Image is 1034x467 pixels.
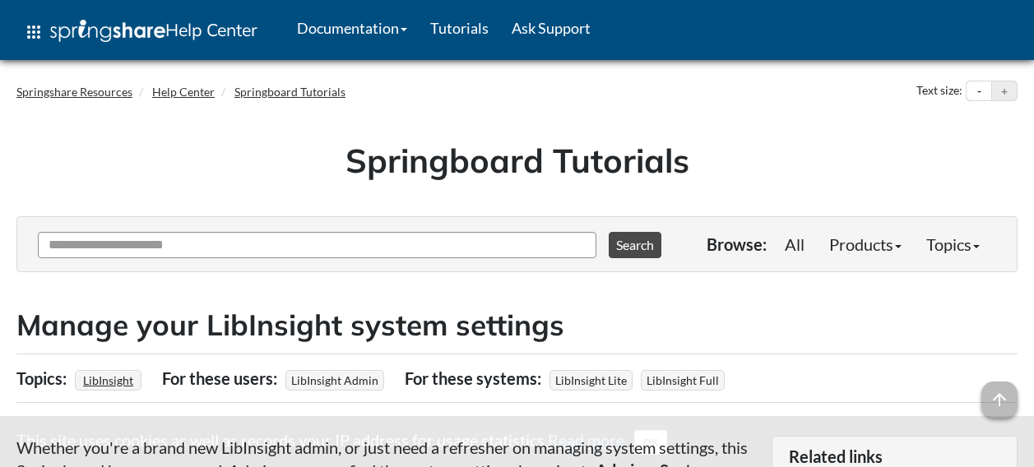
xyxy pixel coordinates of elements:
a: arrow_upward [981,383,1018,403]
span: Related links [789,446,883,466]
div: Text size: [913,81,966,102]
span: LibInsight Lite [549,370,633,391]
span: LibInsight Full [641,370,725,391]
a: Products [817,228,914,261]
div: For these systems: [405,363,545,394]
h2: Manage your LibInsight system settings [16,305,1018,345]
a: Help Center [152,85,215,99]
p: Browse: [707,233,767,256]
a: Springshare Resources [16,85,132,99]
a: Topics [914,228,992,261]
span: apps [24,22,44,42]
span: Help Center [165,19,257,40]
button: Increase text size [992,81,1017,101]
img: Springshare [50,20,165,42]
a: Springboard Tutorials [234,85,345,99]
button: Search [609,232,661,258]
span: arrow_upward [981,381,1018,418]
span: LibInsight Admin [285,370,384,391]
a: Documentation [285,7,419,49]
div: For these users: [162,363,281,394]
a: apps Help Center [12,7,269,57]
h1: Springboard Tutorials [29,137,1005,183]
div: Topics: [16,363,71,394]
a: All [772,228,817,261]
a: Ask Support [500,7,602,49]
a: LibInsight [81,368,136,392]
button: Decrease text size [967,81,991,101]
a: Tutorials [419,7,500,49]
